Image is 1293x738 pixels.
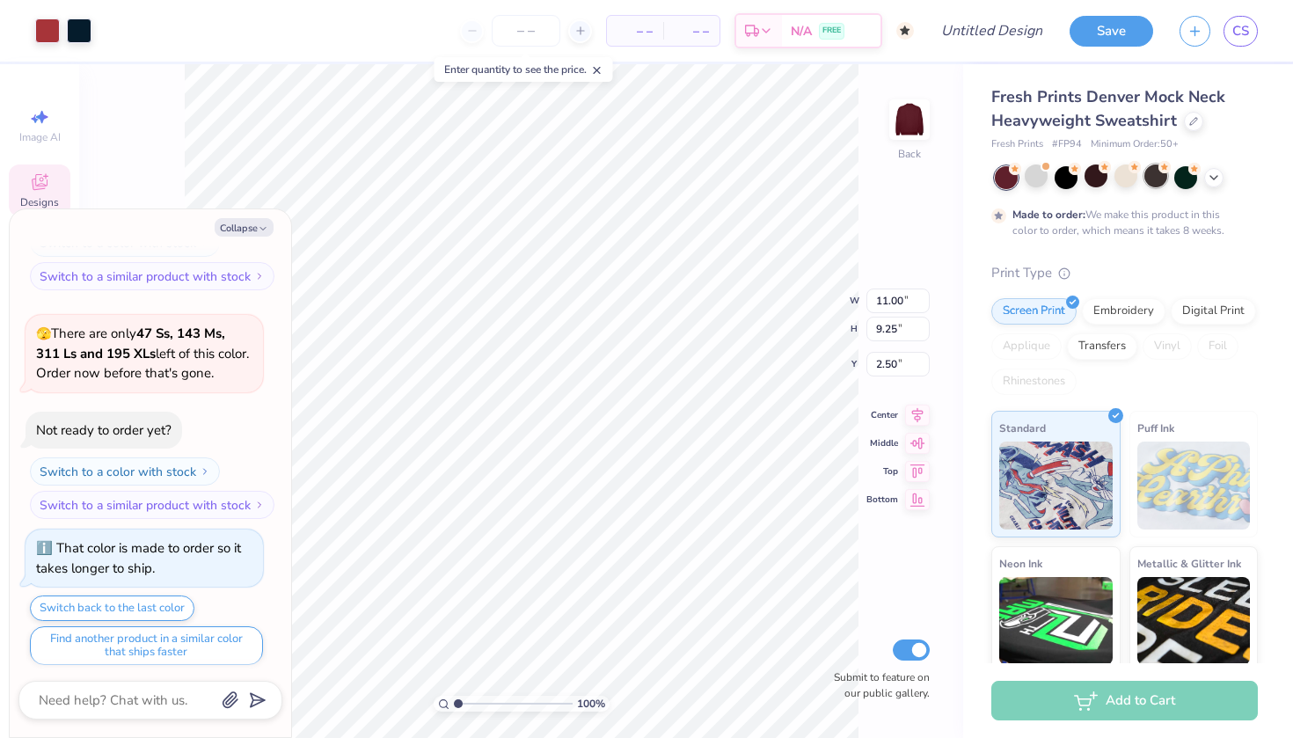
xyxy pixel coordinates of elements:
[674,22,709,40] span: – –
[36,325,51,342] span: 🫣
[991,86,1225,131] span: Fresh Prints Denver Mock Neck Heavyweight Sweatshirt
[20,195,59,209] span: Designs
[1012,207,1229,238] div: We make this product in this color to order, which means it takes 8 weeks.
[999,442,1113,530] img: Standard
[999,419,1046,437] span: Standard
[30,596,194,621] button: Switch back to the last color
[1143,333,1192,360] div: Vinyl
[999,577,1113,665] img: Neon Ink
[1137,419,1174,437] span: Puff Ink
[991,263,1258,283] div: Print Type
[1082,298,1165,325] div: Embroidery
[1012,208,1085,222] strong: Made to order:
[36,325,225,362] strong: 47 Ss, 143 Ms, 311 Ls and 195 XLs
[1070,16,1153,47] button: Save
[1197,333,1238,360] div: Foil
[577,696,605,712] span: 100 %
[927,13,1056,48] input: Untitled Design
[898,146,921,162] div: Back
[991,333,1062,360] div: Applique
[866,437,898,449] span: Middle
[215,218,274,237] button: Collapse
[1171,298,1256,325] div: Digital Print
[492,15,560,47] input: – –
[617,22,653,40] span: – –
[791,22,812,40] span: N/A
[1137,577,1251,665] img: Metallic & Glitter Ink
[1224,16,1258,47] a: CS
[991,298,1077,325] div: Screen Print
[1137,554,1241,573] span: Metallic & Glitter Ink
[36,539,241,577] div: That color is made to order so it takes longer to ship.
[1091,137,1179,152] span: Minimum Order: 50 +
[892,102,927,137] img: Back
[991,369,1077,395] div: Rhinestones
[1137,442,1251,530] img: Puff Ink
[866,409,898,421] span: Center
[822,25,841,37] span: FREE
[19,130,61,144] span: Image AI
[30,262,274,290] button: Switch to a similar product with stock
[999,554,1042,573] span: Neon Ink
[36,421,172,439] div: Not ready to order yet?
[866,493,898,506] span: Bottom
[254,500,265,510] img: Switch to a similar product with stock
[1232,21,1249,41] span: CS
[435,57,613,82] div: Enter quantity to see the price.
[36,325,249,382] span: There are only left of this color. Order now before that's gone.
[200,466,210,477] img: Switch to a color with stock
[30,457,220,486] button: Switch to a color with stock
[1067,333,1137,360] div: Transfers
[991,137,1043,152] span: Fresh Prints
[30,491,274,519] button: Switch to a similar product with stock
[824,669,930,701] label: Submit to feature on our public gallery.
[1052,137,1082,152] span: # FP94
[254,271,265,281] img: Switch to a similar product with stock
[30,626,263,665] button: Find another product in a similar color that ships faster
[866,465,898,478] span: Top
